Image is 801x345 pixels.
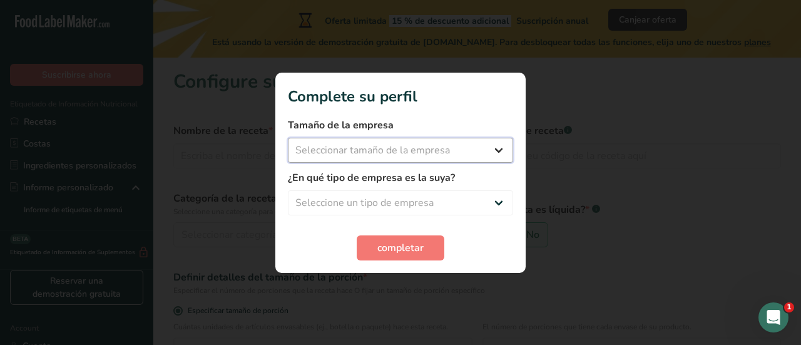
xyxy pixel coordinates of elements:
[288,170,513,185] label: ¿En qué tipo de empresa es la suya?
[758,302,788,332] iframe: Intercom live chat
[377,240,424,255] span: completar
[784,302,794,312] span: 1
[288,118,513,133] label: Tamaño de la empresa
[357,235,444,260] button: completar
[288,85,513,108] h1: Complete su perfil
